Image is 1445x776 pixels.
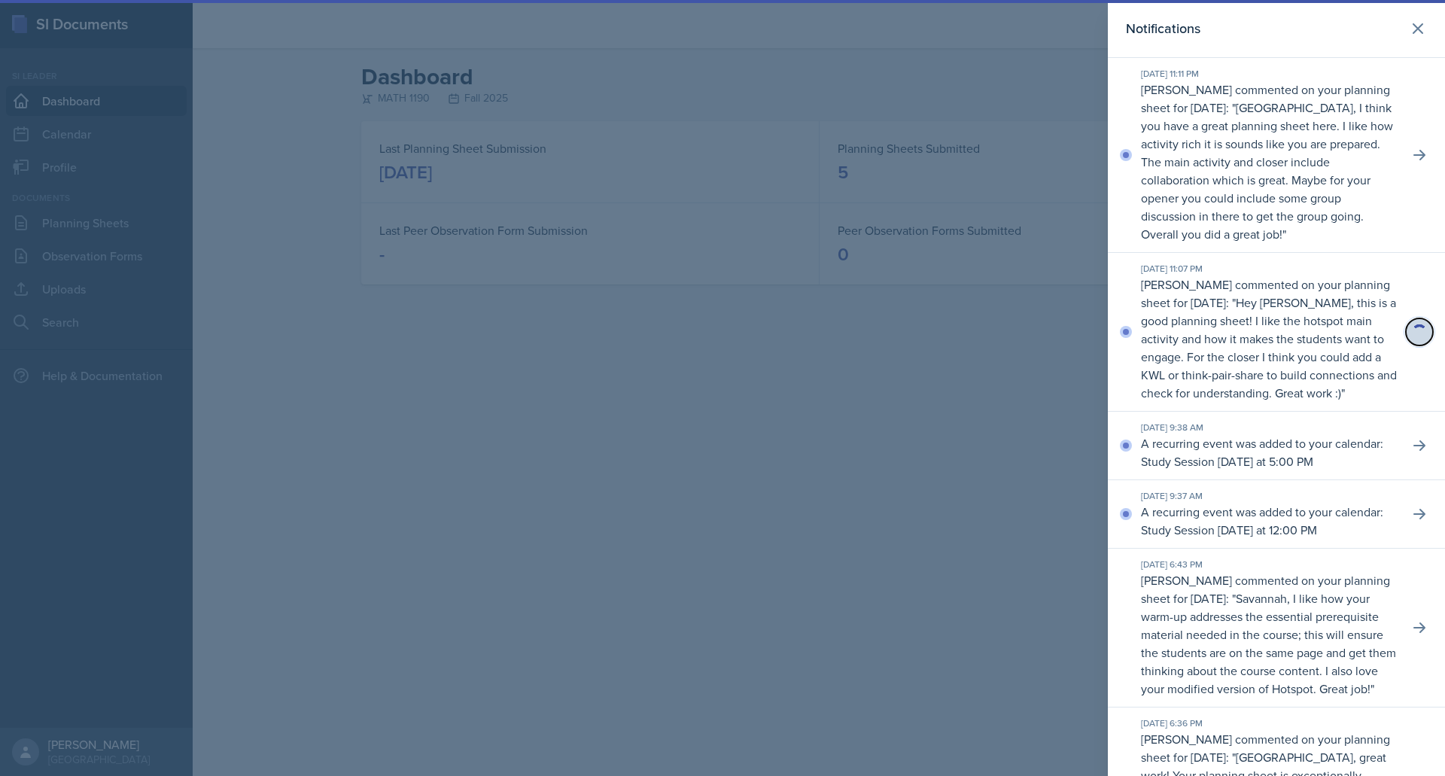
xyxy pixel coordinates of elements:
div: [DATE] 6:43 PM [1141,558,1397,571]
h2: Notifications [1126,18,1200,39]
div: [DATE] 11:07 PM [1141,262,1397,275]
div: [DATE] 11:11 PM [1141,67,1397,81]
p: A recurring event was added to your calendar: Study Session [DATE] at 12:00 PM [1141,503,1397,539]
p: [GEOGRAPHIC_DATA], I think you have a great planning sheet here. I like how activity rich it is s... [1141,99,1393,242]
div: [DATE] 9:37 AM [1141,489,1397,503]
div: [DATE] 9:38 AM [1141,421,1397,434]
p: [PERSON_NAME] commented on your planning sheet for [DATE]: " " [1141,571,1397,698]
p: [PERSON_NAME] commented on your planning sheet for [DATE]: " " [1141,81,1397,243]
p: Savannah, I like how your warm-up addresses the essential prerequisite material needed in the cou... [1141,590,1396,697]
p: Hey [PERSON_NAME], this is a good planning sheet! I like the hotspot main activity and how it mak... [1141,294,1397,401]
div: [DATE] 6:36 PM [1141,717,1397,730]
p: A recurring event was added to your calendar: Study Session [DATE] at 5:00 PM [1141,434,1397,470]
p: [PERSON_NAME] commented on your planning sheet for [DATE]: " " [1141,275,1397,402]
